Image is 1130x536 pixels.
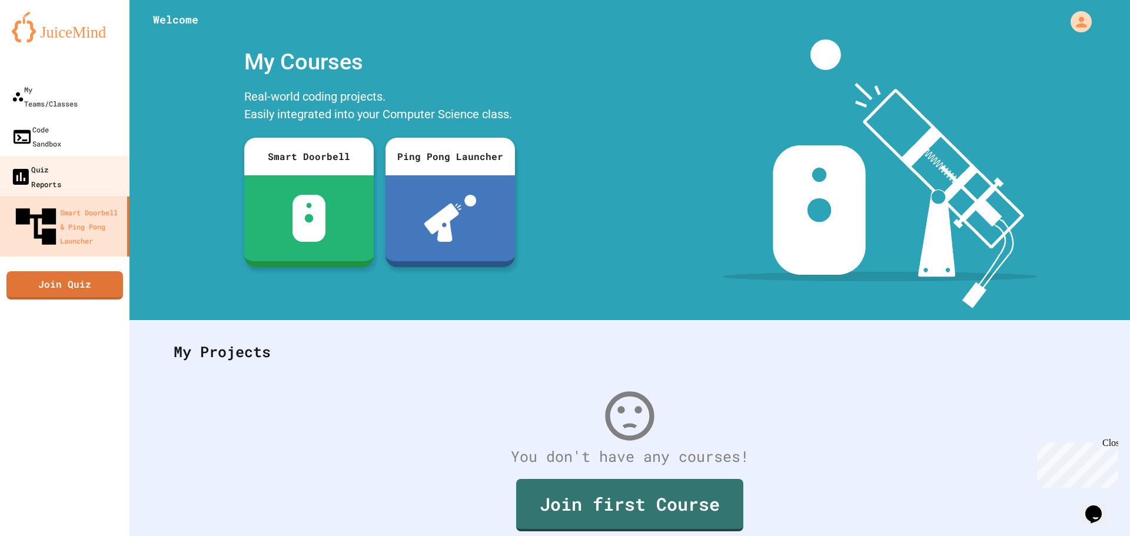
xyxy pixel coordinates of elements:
[12,202,122,251] div: Smart Doorbell & Ping Pong Launcher
[424,195,477,242] img: ppl-with-ball.png
[516,479,743,531] a: Join first Course
[244,138,374,175] div: Smart Doorbell
[12,82,78,111] div: My Teams/Classes
[12,122,61,151] div: Code Sandbox
[238,85,521,129] div: Real-world coding projects. Easily integrated into your Computer Science class.
[5,5,81,75] div: Chat with us now!Close
[385,138,515,175] div: Ping Pong Launcher
[1058,8,1095,35] div: My Account
[12,12,118,42] img: logo-orange.svg
[1032,438,1118,488] iframe: chat widget
[238,39,521,85] div: My Courses
[6,271,123,299] a: Join Quiz
[162,329,1098,375] div: My Projects
[1081,489,1118,524] iframe: chat widget
[722,39,1038,308] img: banner-image-my-projects.png
[162,445,1098,468] div: You don't have any courses!
[10,162,61,191] div: Quiz Reports
[293,195,326,242] img: sdb-white.svg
